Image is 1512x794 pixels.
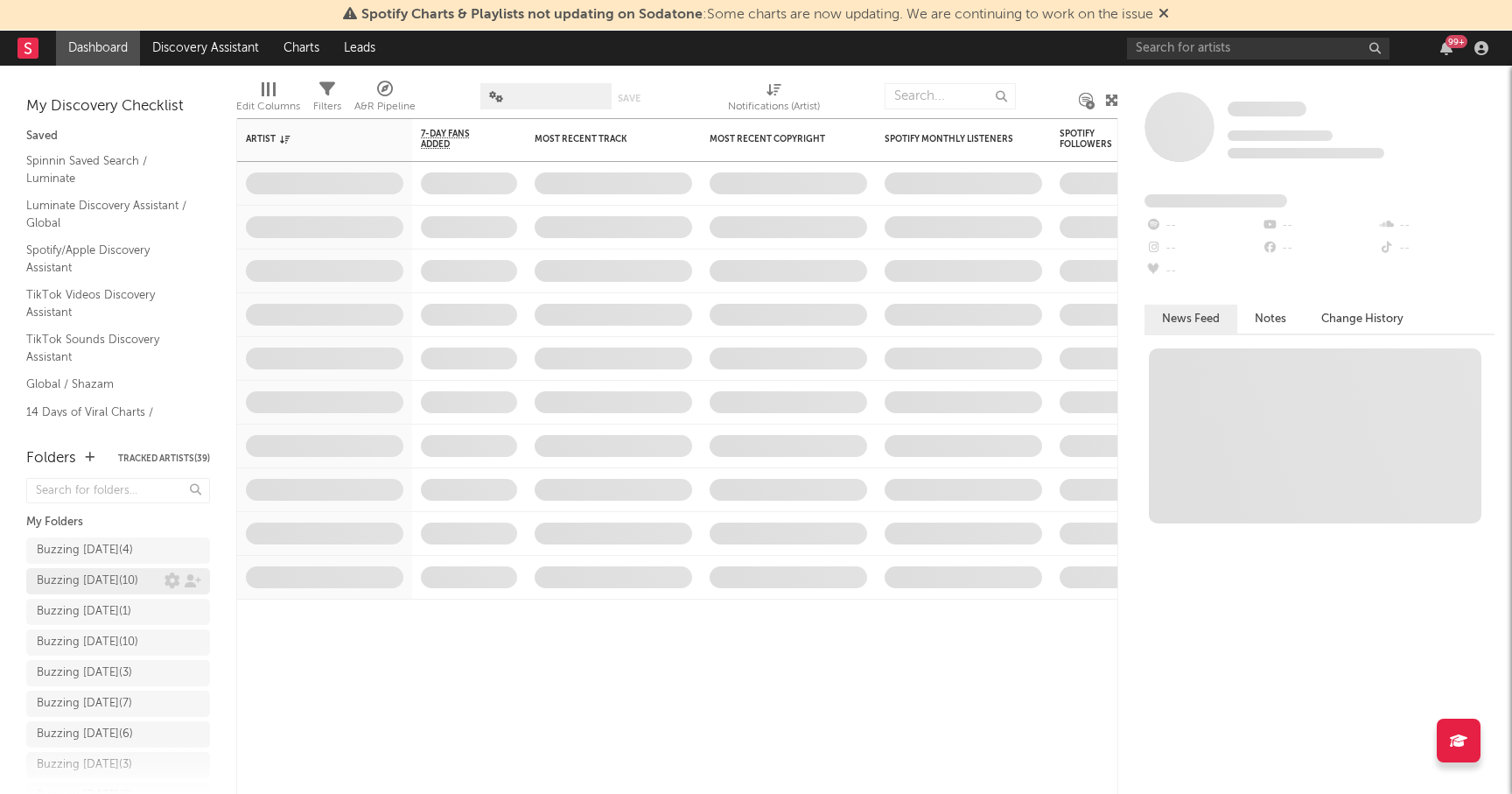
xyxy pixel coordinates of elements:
[728,74,820,125] div: Notifications (Artist)
[1378,214,1494,237] div: --
[1228,130,1333,141] span: Tracking Since: [DATE]
[26,512,210,533] div: My Folders
[1060,129,1121,150] div: Spotify Followers
[37,540,133,561] div: Buzzing [DATE] ( 4 )
[1445,35,1467,48] div: 99 +
[26,126,210,147] div: Saved
[1144,237,1261,260] div: --
[728,96,820,117] div: Notifications (Artist)
[26,538,210,564] a: Buzzing [DATE](4)
[535,134,666,144] div: Most Recent Track
[1228,101,1306,118] a: Some Artist
[313,96,341,117] div: Filters
[26,241,192,277] a: Spotify/Apple Discovery Assistant
[26,403,192,439] a: 14 Days of Viral Charts / Spotify/Apple
[421,129,491,150] span: 7-Day Fans Added
[361,8,1153,22] span: : Some charts are now updating. We are continuing to work on the issue
[236,74,300,125] div: Edit Columns
[1304,305,1421,334] button: Change History
[26,151,192,187] a: Spinnin Saved Search / Luminate
[118,454,210,463] button: Tracked Artists(39)
[37,755,132,776] div: Buzzing [DATE] ( 3 )
[26,721,210,748] a: Buzzing [DATE](6)
[1261,214,1377,237] div: --
[26,599,210,625] a: Buzzing [DATE](1)
[26,375,192,394] a: Global / Shazam
[26,448,76,469] div: Folders
[313,74,341,125] div: Filters
[140,31,271,66] a: Discovery Assistant
[26,660,210,686] a: Buzzing [DATE](3)
[236,96,300,117] div: Edit Columns
[37,571,138,592] div: Buzzing [DATE] ( 10 )
[26,196,192,232] a: Luminate Discovery Assistant / Global
[56,31,140,66] a: Dashboard
[1440,41,1452,55] button: 99+
[354,74,416,125] div: A&R Pipeline
[885,83,1016,109] input: Search...
[361,8,703,22] span: Spotify Charts & Playlists not updating on Sodatone
[1127,38,1389,60] input: Search for artists
[618,94,640,103] button: Save
[354,96,416,117] div: A&R Pipeline
[26,478,210,503] input: Search for folders...
[1228,148,1384,158] span: 0 fans last week
[246,134,377,144] div: Artist
[1144,214,1261,237] div: --
[1237,305,1304,334] button: Notes
[26,330,192,366] a: TikTok Sounds Discovery Assistant
[1144,305,1237,334] button: News Feed
[271,31,332,66] a: Charts
[885,134,1016,144] div: Spotify Monthly Listeners
[1261,237,1377,260] div: --
[26,691,210,717] a: Buzzing [DATE](7)
[710,134,841,144] div: Most Recent Copyright
[26,629,210,656] a: Buzzing [DATE](10)
[37,632,138,653] div: Buzzing [DATE] ( 10 )
[37,724,133,745] div: Buzzing [DATE] ( 6 )
[37,693,132,714] div: Buzzing [DATE] ( 7 )
[37,601,131,622] div: Buzzing [DATE] ( 1 )
[26,96,210,117] div: My Discovery Checklist
[1228,102,1306,116] span: Some Artist
[332,31,388,66] a: Leads
[1378,237,1494,260] div: --
[26,568,210,594] a: Buzzing [DATE](10)
[1158,8,1169,22] span: Dismiss
[1144,260,1261,283] div: --
[1144,194,1287,207] span: Fans Added by Platform
[26,285,192,321] a: TikTok Videos Discovery Assistant
[26,752,210,778] a: Buzzing [DATE](3)
[37,663,132,684] div: Buzzing [DATE] ( 3 )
